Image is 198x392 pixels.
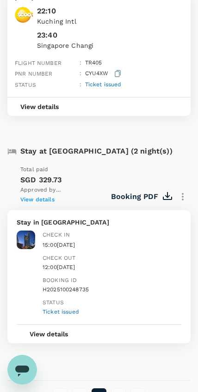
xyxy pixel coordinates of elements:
img: Sheraton Kuching Hotel [17,231,35,249]
span: Ticket issued [85,81,122,88]
img: Scoot [15,6,33,24]
div: Ticket issued [43,308,181,317]
span: Total paid [20,166,49,173]
span: : [80,59,81,66]
div: Status [43,298,181,308]
div: 12:00[DATE] [43,263,181,272]
span: 15:00[DATE] [43,242,75,248]
p: Stay in [GEOGRAPHIC_DATA] [17,218,181,227]
p: Kuching Intl [37,17,183,26]
span: Flight number [15,60,62,66]
button: Booking PDF [111,189,171,205]
button: View details [7,97,72,116]
span: PNR number [15,71,53,77]
p: Singapore Changi [37,41,183,50]
button: View details [17,325,81,343]
span: : [80,70,81,77]
span: CYU4XW [85,70,109,77]
div: Booking ID [43,276,181,285]
div: Check in [43,231,181,240]
p: 23:40 [37,30,57,41]
span: : [80,81,81,88]
iframe: Button to launch messaging window, conversation in progress [7,355,37,385]
div: H2025100248735 [43,285,181,295]
span: View details [20,196,55,203]
p: SGD 329.73 [20,174,111,186]
span: TR 405 [85,59,102,66]
span: Status [15,82,36,88]
p: Stay at [GEOGRAPHIC_DATA] (2 night(s)) [20,146,173,157]
span: Approved by [20,186,79,195]
p: 22:10 [37,6,183,17]
div: Check out [43,254,181,263]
